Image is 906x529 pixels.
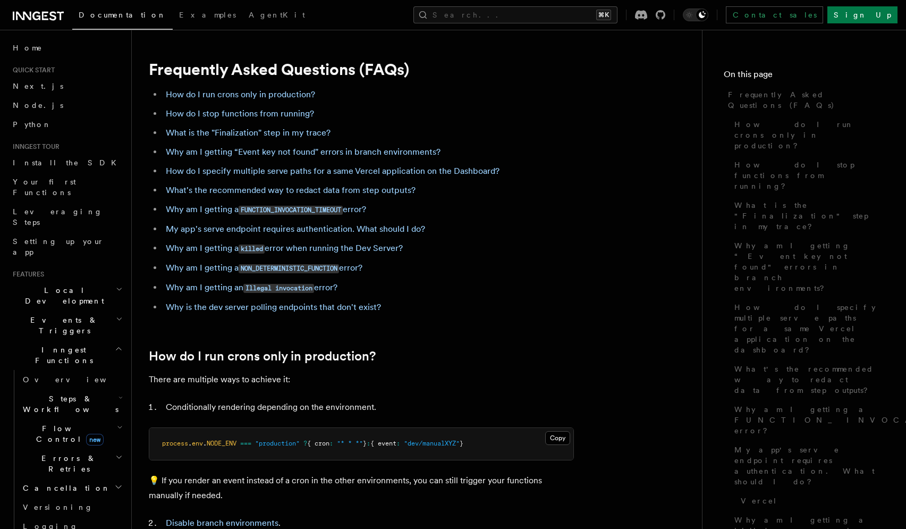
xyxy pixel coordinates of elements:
span: NODE_ENV [207,440,236,447]
span: env [192,440,203,447]
span: : [367,440,370,447]
a: Sign Up [827,6,897,23]
span: : [396,440,400,447]
span: How do I specify multiple serve paths for a same Vercel application on the dashboard? [734,302,885,355]
kbd: ⌘K [596,10,611,20]
button: Errors & Retries [19,449,125,478]
span: "production" [255,440,300,447]
a: What is the "Finalization" step in my trace? [166,128,331,138]
span: { event [370,440,396,447]
a: Documentation [72,3,173,30]
span: Setting up your app [13,237,104,256]
button: Local Development [9,281,125,310]
a: Python [9,115,125,134]
span: Local Development [9,285,116,306]
span: Overview [23,375,132,384]
span: Inngest Functions [9,345,115,366]
span: Frequently Asked Questions (FAQs) [728,89,885,111]
span: Events & Triggers [9,315,116,336]
button: Cancellation [19,478,125,498]
a: Why am I getting aNON_DETERMINISTIC_FUNCTIONerror? [166,263,362,273]
span: AgentKit [249,11,305,19]
button: Flow Controlnew [19,419,125,449]
a: My app's serve endpoint requires authentication. What should I do? [166,224,425,234]
a: Examples [173,3,242,29]
a: How do I run crons only in production? [149,349,376,364]
button: Copy [545,431,570,445]
a: Why am I getting akillederror when running the Dev Server? [166,243,403,253]
span: Steps & Workflows [19,393,118,415]
span: === [240,440,251,447]
span: Examples [179,11,236,19]
a: Node.js [9,96,125,115]
a: How do I stop functions from running? [730,155,885,196]
span: Why am I getting “Event key not found" errors in branch environments? [734,240,885,293]
a: Why am I getting “Event key not found" errors in branch environments? [730,236,885,298]
span: Home [13,43,43,53]
code: killed [239,245,265,254]
p: 💡 If you render an event instead of a cron in the other environments, you can still trigger your ... [149,473,574,503]
a: How do I run crons only in production? [166,89,315,99]
button: Inngest Functions [9,340,125,370]
span: How do I run crons only in production? [734,119,885,151]
a: Install the SDK [9,153,125,172]
span: . [203,440,207,447]
span: Quick start [9,66,55,74]
span: "dev/manualXYZ" [404,440,460,447]
span: . [188,440,192,447]
h1: Frequently Asked Questions (FAQs) [149,60,574,79]
span: Python [13,120,52,129]
span: Documentation [79,11,166,19]
span: Node.js [13,101,63,110]
a: Overview [19,370,125,389]
code: NON_DETERMINISTIC_FUNCTION [239,264,339,273]
a: Why am I getting aFUNCTION_INVOCATION_TIMEOUTerror? [166,204,366,214]
span: Next.js [13,82,63,90]
span: Versioning [23,503,93,511]
button: Search...⌘K [413,6,617,23]
a: Why am I getting “Event key not found" errors in branch environments? [166,147,441,157]
span: { cron [307,440,329,447]
h4: On this page [724,68,885,85]
a: Disable branch environments [166,518,278,528]
span: Your first Functions [13,178,76,197]
a: My app's serve endpoint requires authentication. What should I do? [730,440,885,491]
span: : [329,440,333,447]
a: Vercel [736,491,885,510]
span: new [86,434,104,446]
li: Conditionally rendering depending on the environment. [163,400,574,415]
span: How do I stop functions from running? [734,159,885,191]
span: Vercel [741,496,777,506]
a: Your first Functions [9,172,125,202]
button: Steps & Workflows [19,389,125,419]
a: How do I run crons only in production? [730,115,885,155]
a: What's the recommended way to redact data from step outputs? [166,185,416,195]
a: Setting up your app [9,232,125,262]
a: Why is the dev server polling endpoints that don't exist? [166,302,381,312]
code: FUNCTION_INVOCATION_TIMEOUT [239,206,343,215]
span: What is the "Finalization" step in my trace? [734,200,885,232]
a: Home [9,38,125,57]
span: What's the recommended way to redact data from step outputs? [734,364,885,396]
span: Flow Control [19,423,117,444]
a: Why am I getting a FUNCTION_INVOCATION_TIMEOUT error? [730,400,885,440]
span: Errors & Retries [19,453,115,474]
a: How do I specify multiple serve paths for a same Vercel application on the Dashboard? [166,166,499,176]
span: process [162,440,188,447]
a: Next.js [9,77,125,96]
a: AgentKit [242,3,311,29]
p: There are multiple ways to achieve it: [149,372,574,387]
a: Why am I getting anIllegal invocationerror? [166,282,337,292]
code: Illegal invocation [243,284,314,293]
a: What's the recommended way to redact data from step outputs? [730,359,885,400]
button: Events & Triggers [9,310,125,340]
span: } [460,440,463,447]
a: How do I specify multiple serve paths for a same Vercel application on the dashboard? [730,298,885,359]
a: Leveraging Steps [9,202,125,232]
a: What is the "Finalization" step in my trace? [730,196,885,236]
span: ? [303,440,307,447]
span: Cancellation [19,483,111,493]
a: Contact sales [726,6,823,23]
span: Install the SDK [13,158,123,167]
span: My app's serve endpoint requires authentication. What should I do? [734,444,885,487]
